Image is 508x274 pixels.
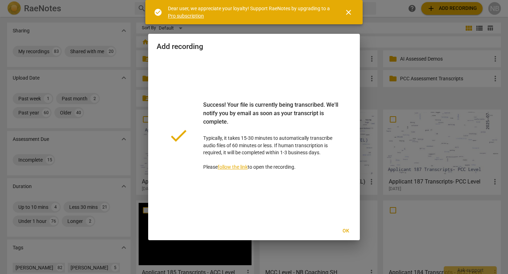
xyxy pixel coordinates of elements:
span: check_circle [154,8,162,17]
button: Ok [334,225,357,237]
a: Pro subscription [168,13,204,19]
button: Close [340,4,357,21]
span: done [168,125,189,146]
a: follow the link [218,164,248,170]
h2: Add recording [157,42,351,51]
span: Ok [340,228,351,235]
div: Dear user, we appreciate your loyalty! Support RaeNotes by upgrading to a [168,5,332,19]
span: close [344,8,353,17]
p: Typically, it takes 15-30 minutes to automatically transcribe audio files of 60 minutes or less. ... [203,101,340,171]
div: Success! Your file is currently being transcribed. We'll notify you by email as soon as your tran... [203,101,340,135]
